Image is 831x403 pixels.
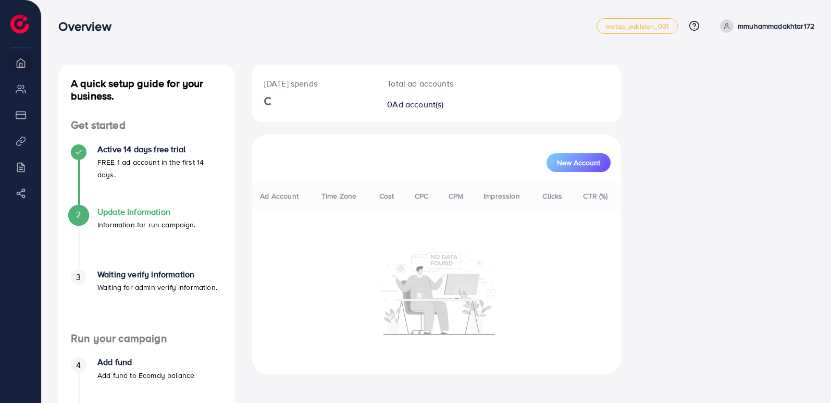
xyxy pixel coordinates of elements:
[58,19,119,34] h3: Overview
[97,270,217,279] h4: Waiting verify information
[58,207,235,270] li: Update Information
[97,357,194,367] h4: Add fund
[76,359,81,371] span: 4
[738,20,814,32] p: mmuhammadakhtar172
[58,77,235,102] h4: A quick setup guide for your business.
[58,332,235,345] h4: Run your campaign
[264,77,363,90] p: [DATE] spends
[76,209,81,221] span: 2
[547,153,611,172] button: New Account
[597,18,678,34] a: metap_pakistan_001
[97,144,222,154] h4: Active 14 days free trial
[58,270,235,332] li: Waiting verify information
[58,144,235,207] li: Active 14 days free trial
[97,207,196,217] h4: Update Information
[58,119,235,132] h4: Get started
[76,271,81,283] span: 3
[605,23,669,30] span: metap_pakistan_001
[392,99,443,110] span: Ad account(s)
[557,159,600,166] span: New Account
[97,369,194,382] p: Add fund to Ecomdy balance
[716,19,814,33] a: mmuhammadakhtar172
[97,218,196,231] p: Information for run campaign.
[97,281,217,294] p: Waiting for admin verify information.
[10,15,29,33] img: logo
[387,100,454,109] h2: 0
[97,156,222,181] p: FREE 1 ad account in the first 14 days.
[387,77,454,90] p: Total ad accounts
